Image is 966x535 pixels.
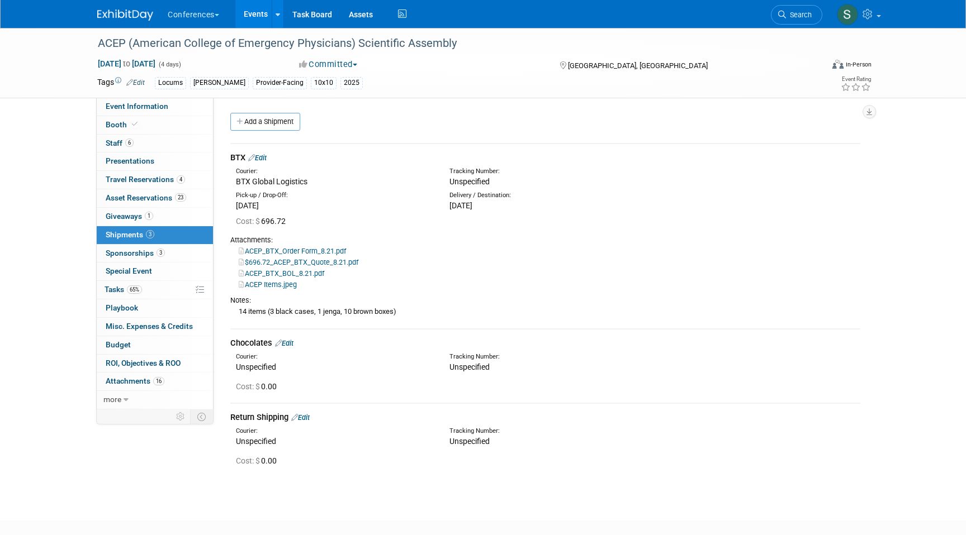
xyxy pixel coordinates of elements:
a: ACEP_BTX_BOL_8.21.pdf [239,269,324,278]
a: Attachments16 [97,372,213,390]
img: Sophie Buffo [837,4,858,25]
a: Special Event [97,262,213,280]
a: Edit [275,339,293,347]
div: Chocolates [230,337,860,349]
span: 696.72 [236,217,290,226]
div: Courier: [236,427,433,436]
span: 23 [175,193,186,202]
div: Unspecified [236,361,433,372]
span: 16 [153,377,164,385]
a: Edit [126,79,145,87]
span: Travel Reservations [106,175,185,184]
span: Playbook [106,303,138,312]
img: Format-Inperson.png [832,60,844,69]
span: Cost: $ [236,382,261,391]
a: Shipments3 [97,226,213,244]
span: Attachments [106,376,164,385]
span: Cost: $ [236,456,261,465]
span: 4 [177,175,185,184]
div: [DATE] [449,200,646,211]
div: Courier: [236,352,433,361]
div: Pick-up / Drop-Off: [236,191,433,200]
span: Search [786,11,812,19]
a: Giveaways1 [97,208,213,226]
span: [GEOGRAPHIC_DATA], [GEOGRAPHIC_DATA] [568,61,708,70]
span: Special Event [106,266,152,275]
span: more [103,395,121,404]
i: Booth reservation complete [132,121,138,127]
div: ACEP (American College of Emergency Physicians) Scientific Assembly [94,34,806,54]
a: Asset Reservations23 [97,189,213,207]
span: ROI, Objectives & ROO [106,359,181,367]
span: Unspecified [449,362,490,371]
span: [DATE] [DATE] [97,59,156,69]
a: Sponsorships3 [97,245,213,262]
td: Tags [97,77,145,89]
span: Misc. Expenses & Credits [106,322,193,331]
a: Edit [291,413,310,422]
div: 10x10 [311,77,337,89]
div: Locums [155,77,186,89]
a: Search [771,5,822,25]
span: Unspecified [449,177,490,186]
span: 6 [125,138,134,147]
td: Personalize Event Tab Strip [171,409,191,424]
a: Booth [97,116,213,134]
a: Staff6 [97,135,213,152]
a: Misc. Expenses & Credits [97,318,213,336]
div: 14 items (3 black cases, 1 jenga, 10 brown boxes) [230,305,860,317]
a: Tasks65% [97,281,213,299]
span: 0.00 [236,382,281,391]
div: Event Format [756,58,872,75]
a: ACEP Items.jpeg [239,280,297,289]
div: BTX Global Logistics [236,176,433,187]
span: Event Information [106,102,168,111]
a: Travel Reservations4 [97,171,213,189]
div: Return Shipping [230,412,860,423]
a: Event Information [97,98,213,116]
span: Unspecified [449,437,490,446]
a: Edit [248,154,267,162]
span: 1 [145,212,153,220]
span: Shipments [106,230,154,239]
button: Committed [295,59,362,70]
span: 0.00 [236,456,281,465]
a: Add a Shipment [230,113,300,131]
span: Tasks [105,285,142,294]
span: Presentations [106,156,154,165]
span: Staff [106,138,134,147]
td: Toggle Event Tabs [191,409,214,424]
span: 3 [157,249,165,257]
span: Budget [106,340,131,349]
div: Notes: [230,295,860,305]
span: 65% [127,285,142,294]
div: Tracking Number: [449,427,700,436]
a: $696.72_ACEP_BTX_Quote_8.21.pdf [239,258,358,266]
span: 3 [146,230,154,238]
div: Courier: [236,167,433,176]
span: Booth [106,120,140,129]
div: Delivery / Destination: [449,191,646,200]
a: Presentations [97,152,213,170]
div: [DATE] [236,200,433,211]
span: Asset Reservations [106,193,186,202]
a: Playbook [97,299,213,317]
div: Unspecified [236,436,433,447]
span: Giveaways [106,212,153,221]
div: 2025 [340,77,363,89]
span: (4 days) [158,61,181,68]
div: Attachments: [230,235,860,245]
a: ROI, Objectives & ROO [97,355,213,372]
span: Sponsorships [106,249,165,257]
div: BTX [230,152,860,164]
div: Provider-Facing [253,77,307,89]
div: In-Person [845,60,872,69]
span: Cost: $ [236,217,261,226]
img: ExhibitDay [97,9,153,21]
div: Event Rating [841,77,871,82]
a: Budget [97,336,213,354]
div: [PERSON_NAME] [190,77,249,89]
div: Tracking Number: [449,167,700,176]
div: Tracking Number: [449,352,700,361]
a: more [97,391,213,409]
